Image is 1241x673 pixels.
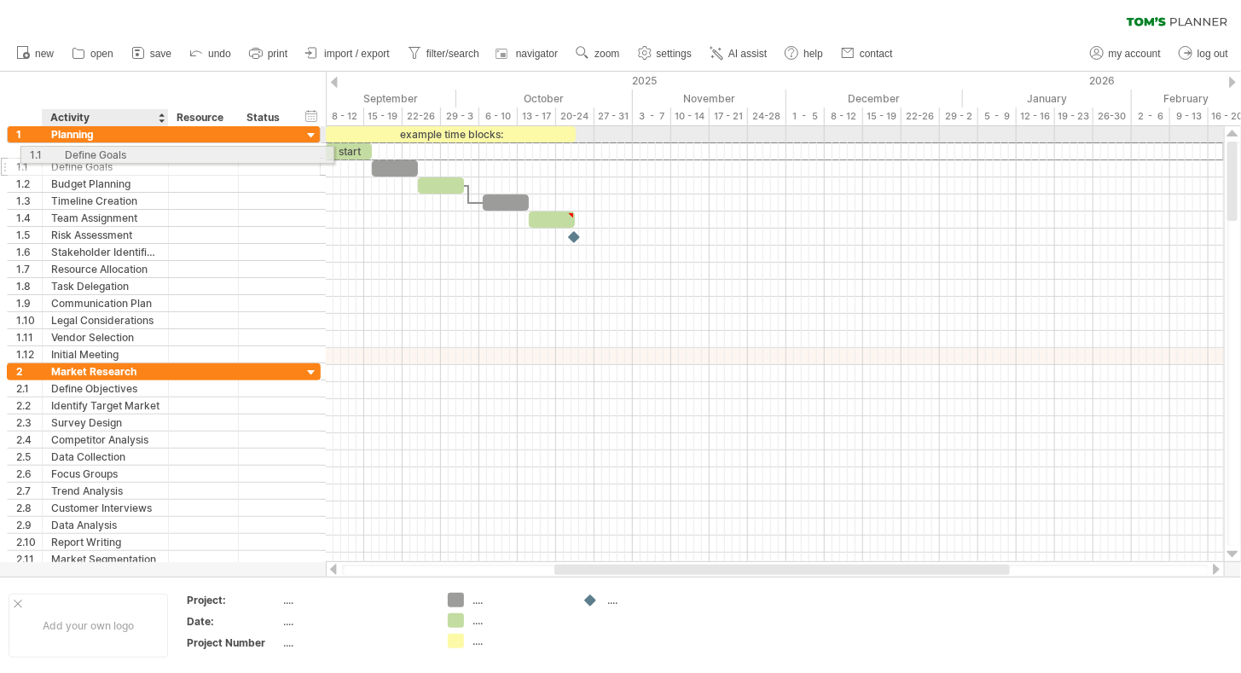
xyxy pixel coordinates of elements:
div: September 2025 [287,90,456,107]
div: Customer Interviews [51,500,159,516]
div: Date: [187,614,281,629]
div: Timeline Creation [51,193,159,209]
div: Task Delegation [51,278,159,294]
div: Data Analysis [51,517,159,533]
span: contact [860,48,893,60]
div: 2.1 [16,380,42,397]
div: Report Writing [51,534,159,550]
div: 1 [16,126,42,142]
a: AI assist [705,43,772,65]
span: AI assist [728,48,767,60]
div: Stakeholder Identification [51,244,159,260]
div: 2.9 [16,517,42,533]
div: 17 - 21 [710,107,748,125]
a: navigator [493,43,563,65]
div: Market Research [51,363,159,380]
a: contact [837,43,898,65]
span: filter/search [426,48,479,60]
div: 3 - 7 [633,107,671,125]
div: Vendor Selection [51,329,159,345]
a: log out [1174,43,1233,65]
a: my account [1086,43,1166,65]
div: Activity [50,109,159,126]
span: open [90,48,113,60]
div: 12 - 16 [1017,107,1055,125]
span: help [803,48,823,60]
div: 26-30 [1093,107,1132,125]
div: 1.10 [16,312,42,328]
span: save [150,48,171,60]
div: 2.10 [16,534,42,550]
div: 2 [16,363,42,380]
a: help [780,43,828,65]
a: save [127,43,177,65]
a: new [12,43,59,65]
div: 29 - 3 [441,107,479,125]
div: Resource [177,109,229,126]
div: Data Collection [51,449,159,465]
span: settings [657,48,692,60]
span: my account [1109,48,1161,60]
div: 22-26 [403,107,441,125]
div: 2.7 [16,483,42,499]
div: 1.12 [16,346,42,363]
div: Market Segmentation [51,551,159,567]
div: Budget Planning [51,176,159,192]
div: 1.7 [16,261,42,277]
div: 27 - 31 [594,107,633,125]
div: 2.8 [16,500,42,516]
div: October 2025 [456,90,633,107]
div: Status [246,109,284,126]
div: 1.6 [16,244,42,260]
div: Resource Allocation [51,261,159,277]
div: 1.11 [16,329,42,345]
div: 8 - 12 [326,107,364,125]
div: 13 - 17 [518,107,556,125]
div: 2.4 [16,432,42,448]
div: Define Goals [51,159,159,175]
div: 1.8 [16,278,42,294]
div: 2.2 [16,397,42,414]
div: example time blocks: [326,126,576,142]
a: zoom [571,43,624,65]
a: import / export [301,43,395,65]
div: 1.2 [16,176,42,192]
div: 2.6 [16,466,42,482]
a: undo [185,43,236,65]
div: .... [473,634,565,648]
div: .... [284,635,427,650]
div: 10 - 14 [671,107,710,125]
div: Identify Target Market [51,397,159,414]
div: Survey Design [51,415,159,431]
a: filter/search [403,43,484,65]
div: 1.4 [16,210,42,226]
div: .... [473,593,565,607]
div: 8 - 12 [825,107,863,125]
div: 5 - 9 [978,107,1017,125]
div: 2.11 [16,551,42,567]
span: import / export [324,48,390,60]
div: December 2025 [786,90,963,107]
div: 2.5 [16,449,42,465]
div: Team Assignment [51,210,159,226]
div: 2 - 6 [1132,107,1170,125]
div: Add your own logo [9,594,168,658]
div: 6 - 10 [479,107,518,125]
div: Competitor Analysis [51,432,159,448]
div: 9 - 13 [1170,107,1209,125]
div: 1.3 [16,193,42,209]
div: 1.5 [16,227,42,243]
a: settings [634,43,697,65]
div: January 2026 [963,90,1132,107]
div: .... [607,593,700,607]
span: navigator [516,48,558,60]
div: Communication Plan [51,295,159,311]
div: 15 - 19 [364,107,403,125]
span: zoom [594,48,619,60]
div: 24-28 [748,107,786,125]
div: 29 - 2 [940,107,978,125]
div: 1 - 5 [786,107,825,125]
div: 20-24 [556,107,594,125]
span: undo [208,48,231,60]
div: Define Objectives [51,380,159,397]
